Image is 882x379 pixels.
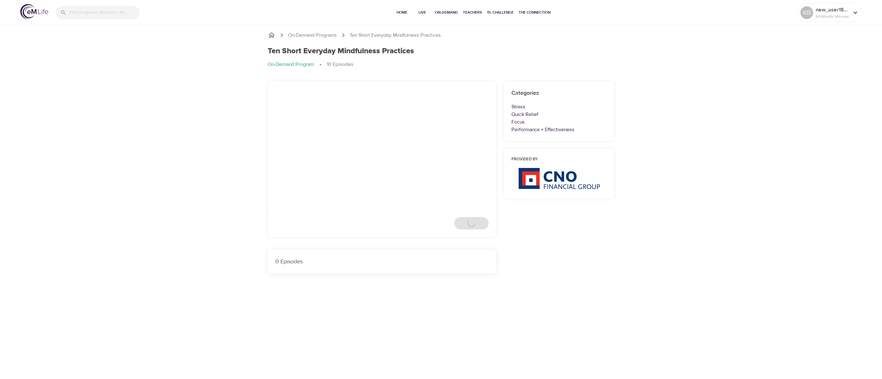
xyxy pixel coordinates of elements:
p: Quick Relief [511,111,607,118]
span: Teachers [463,9,482,16]
p: Stress [511,103,607,111]
p: 69 Mindful Minutes [816,14,849,19]
p: 0 Episodes [275,257,489,266]
h6: Provided by [511,156,607,163]
p: Focus [511,118,607,126]
span: 1% Challenge [487,9,514,16]
p: new_user1566398724 [816,6,849,14]
span: Home [394,9,410,16]
p: 10 Episodes [327,61,353,68]
nav: breadcrumb [268,31,614,39]
img: CNO%20logo.png [518,168,600,189]
div: KB [800,6,813,19]
h6: Categories [511,89,607,98]
p: Ten Short Everyday Mindfulness Practices [350,32,441,39]
span: The Connection [519,9,550,16]
a: On-Demand Programs [288,32,337,39]
img: logo [20,4,48,19]
span: Live [415,9,430,16]
nav: breadcrumb [268,61,614,68]
h1: Ten Short Everyday Mindfulness Practices [268,47,414,56]
p: Performance + Effectiveness [511,126,607,133]
span: On-Demand [435,9,458,16]
input: Find programs, teachers, etc... [69,6,140,19]
p: On-Demand Program [268,61,314,68]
